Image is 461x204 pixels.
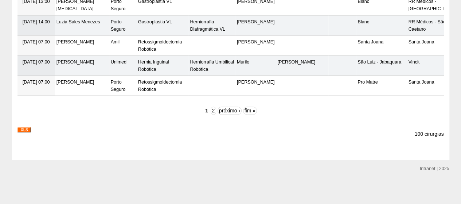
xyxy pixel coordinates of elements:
td: [PERSON_NAME] [55,76,109,96]
td: [PERSON_NAME] [276,55,317,76]
a: próximo › [218,107,242,115]
td: Santa Joana [407,76,457,96]
td: Gastroplastia VL [137,15,189,35]
td: Hernia Inguinal Robótica [137,55,189,76]
td: Blanc [356,15,407,35]
td: Unimed [109,55,137,76]
td: [PERSON_NAME] [55,35,109,55]
td: Herniorrafia Diafragmática VL [188,15,235,35]
td: Santa Joana [356,35,407,55]
td: Pro Matre [356,76,407,96]
td: Porto Seguro [109,15,137,35]
td: Porto Seguro [109,76,137,96]
td: Murilo [235,55,276,76]
span: [DATE] 07:00 [23,59,50,64]
div: Intranet | 2025 [420,165,449,172]
td: Santa Joana [407,35,457,55]
span: [DATE] 14:00 [23,19,50,24]
li: 1 [204,107,209,113]
td: Luzia Sales Menezes [55,15,109,35]
td: São Luiz - Jabaquara [356,55,407,76]
td: [PERSON_NAME] [55,55,109,76]
td: Herniorrafia Umbilical Robótica [188,55,235,76]
td: Retossigmoidectomia Robótica [137,35,189,55]
td: [PERSON_NAME] [235,15,276,35]
a: 2 [211,107,216,115]
img: XLS [17,127,31,132]
span: [DATE] 07:00 [23,79,50,84]
td: Amil [109,35,137,55]
span: [DATE] 07:00 [23,39,50,44]
td: [PERSON_NAME] [235,76,276,96]
a: fim » [243,107,257,115]
p: 100 cirurgias [414,130,444,137]
td: RR Médicos - São Caetano [407,15,457,35]
td: [PERSON_NAME] [235,35,276,55]
td: Retossigmoidectomia Robótica [137,76,189,96]
td: Vincit [407,55,457,76]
